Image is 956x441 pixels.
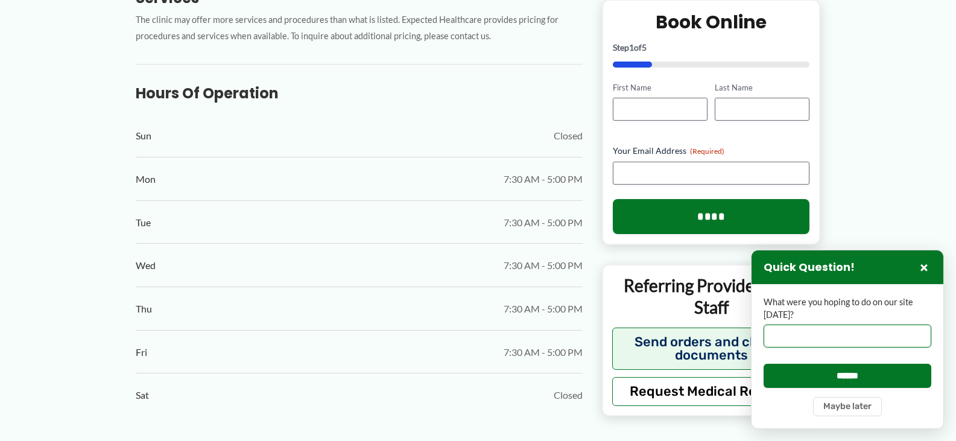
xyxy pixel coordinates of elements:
span: Thu [136,300,152,318]
p: Step of [613,43,810,52]
label: Your Email Address [613,145,810,157]
span: Wed [136,256,156,274]
span: Closed [554,127,583,145]
span: Mon [136,170,156,188]
span: 1 [629,42,634,52]
span: 5 [642,42,647,52]
label: What were you hoping to do on our site [DATE]? [764,296,931,321]
p: Referring Providers and Staff [612,274,811,319]
span: 7:30 AM - 5:00 PM [504,300,583,318]
span: 7:30 AM - 5:00 PM [504,343,583,361]
span: Tue [136,214,151,232]
button: Close [917,260,931,274]
span: Sat [136,386,149,404]
span: Closed [554,386,583,404]
h3: Quick Question! [764,261,855,274]
button: Maybe later [813,397,882,416]
span: 7:30 AM - 5:00 PM [504,256,583,274]
label: First Name [613,82,708,94]
span: 7:30 AM - 5:00 PM [504,214,583,232]
span: 7:30 AM - 5:00 PM [504,170,583,188]
h2: Book Online [613,10,810,34]
label: Last Name [715,82,809,94]
button: Request Medical Records [612,377,811,406]
span: Fri [136,343,147,361]
button: Send orders and clinical documents [612,328,811,370]
span: Sun [136,127,151,145]
p: The clinic may offer more services and procedures than what is listed. Expected Healthcare provid... [136,12,583,45]
span: (Required) [690,147,724,156]
h3: Hours of Operation [136,84,583,103]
